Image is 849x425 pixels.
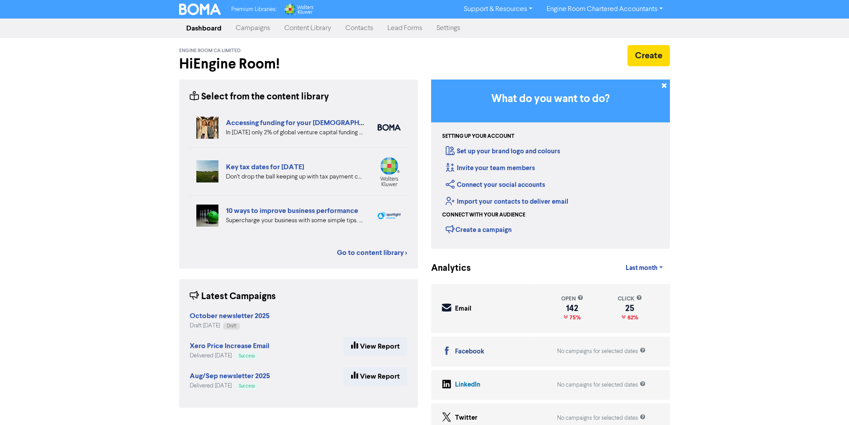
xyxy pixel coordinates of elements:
div: Don’t drop the ball keeping up with tax payment commitments. [226,172,364,182]
h3: What do you want to do? [444,93,657,106]
a: View Report [344,337,407,356]
a: Go to content library > [337,247,407,258]
div: Email [455,304,471,314]
div: Connect with your audience [442,211,525,219]
a: Engine Room Chartered Accountants [539,2,670,16]
span: 62% [626,314,638,321]
div: Delivered [DATE] [190,382,270,390]
span: Success [239,384,255,388]
button: Create [627,45,670,66]
a: Lead Forms [380,19,429,37]
strong: Xero Price Increase Email [190,342,269,350]
span: Draft [227,324,236,328]
h2: Hi Engine Room ! [179,56,418,72]
span: Engine Room CA Limited [179,48,241,54]
a: Aug/Sep newsletter 2025 [190,373,270,380]
iframe: Chat Widget [805,383,849,425]
div: Twitter [455,413,478,423]
div: Facebook [455,347,484,357]
div: Create a campaign [446,223,512,236]
img: Wolters Kluwer [283,4,314,15]
div: 25 [618,305,642,312]
div: Getting Started in BOMA [431,80,670,249]
a: Xero Price Increase Email [190,343,269,350]
img: wolters_kluwer [378,157,401,186]
div: Draft [DATE] [190,322,270,330]
a: 10 ways to improve business performance [226,206,358,215]
div: Setting up your account [442,133,514,140]
div: In 2024 only 2% of global venture capital funding went to female-only founding teams. We highligh... [226,128,364,137]
span: Success [239,354,255,358]
div: No campaigns for selected dates [557,347,646,356]
span: 75% [568,314,581,321]
div: Latest Campaigns [190,290,276,304]
span: Premium Libraries: [231,7,276,12]
span: Last month [626,264,658,272]
div: No campaigns for selected dates [557,381,646,389]
a: Dashboard [179,19,229,37]
a: Key tax dates for [DATE] [226,163,304,171]
div: Delivered [DATE] [190,352,269,360]
strong: Aug/Sep newsletter 2025 [190,372,270,380]
div: click [618,295,642,303]
a: October newsletter 2025 [190,313,270,320]
a: Contacts [338,19,380,37]
img: BOMA Logo [179,4,221,15]
div: Analytics [431,262,460,275]
strong: October newsletter 2025 [190,311,270,320]
div: 142 [561,305,583,312]
a: Set up your brand logo and colours [446,147,560,156]
a: Settings [429,19,467,37]
a: Content Library [277,19,338,37]
img: boma [378,124,401,131]
a: Last month [619,259,670,277]
a: Campaigns [229,19,277,37]
div: No campaigns for selected dates [557,414,646,422]
div: Supercharge your business with some simple tips. Eliminate distractions & bad customers, get a pl... [226,216,364,225]
a: View Report [344,367,407,386]
a: Connect your social accounts [446,181,545,189]
a: Accessing funding for your [DEMOGRAPHIC_DATA]-led businesses [226,118,442,127]
img: spotlight [378,212,401,219]
a: Invite your team members [446,164,535,172]
div: Select from the content library [190,90,329,104]
a: Support & Resources [457,2,539,16]
div: LinkedIn [455,380,480,390]
a: Import your contacts to deliver email [446,197,568,206]
div: open [561,295,583,303]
